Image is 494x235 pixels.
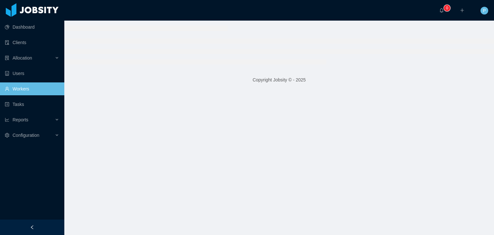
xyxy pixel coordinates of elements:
[5,56,9,60] i: icon: solution
[5,36,59,49] a: icon: auditClients
[483,7,486,14] span: P
[5,98,59,111] a: icon: profileTasks
[460,8,464,13] i: icon: plus
[13,117,28,122] span: Reports
[5,21,59,33] a: icon: pie-chartDashboard
[64,69,494,91] footer: Copyright Jobsity © - 2025
[5,82,59,95] a: icon: userWorkers
[13,133,39,138] span: Configuration
[439,8,444,13] i: icon: bell
[5,67,59,80] a: icon: robotUsers
[444,5,450,11] sup: 0
[5,133,9,137] i: icon: setting
[13,55,32,61] span: Allocation
[5,117,9,122] i: icon: line-chart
